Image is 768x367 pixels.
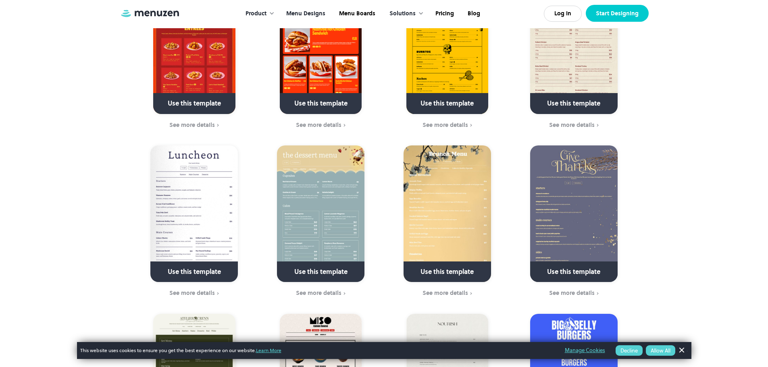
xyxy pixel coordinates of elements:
a: See more details [389,289,506,298]
a: Use this template [277,145,364,282]
a: See more details [262,121,379,130]
div: Product [237,1,279,26]
a: Use this template [404,145,491,282]
a: See more details [389,121,506,130]
a: See more details [516,289,632,298]
a: See more details [516,121,632,130]
div: See more details [423,290,468,296]
div: See more details [169,122,215,128]
a: Dismiss Banner [675,344,687,357]
div: See more details [549,290,595,296]
a: Learn More [256,347,281,354]
button: Decline [616,345,643,356]
a: Use this template [530,145,618,282]
a: Menu Designs [279,1,331,26]
a: Use this template [150,145,238,282]
a: Manage Cookies [565,346,605,355]
div: Solutions [381,1,428,26]
div: Product [246,9,266,18]
a: Menu Boards [331,1,381,26]
a: Log In [544,6,582,22]
a: See more details [136,121,253,130]
div: See more details [549,122,595,128]
div: Solutions [389,9,416,18]
a: See more details [262,289,379,298]
div: See more details [296,290,341,296]
div: See more details [169,290,215,296]
a: Start Designing [586,5,649,22]
a: See more details [136,289,253,298]
div: See more details [296,122,341,128]
button: Allow All [646,345,675,356]
a: Blog [460,1,486,26]
span: This website uses cookies to ensure you get the best experience on our website. [80,347,554,354]
a: Pricing [428,1,460,26]
div: See more details [423,122,468,128]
